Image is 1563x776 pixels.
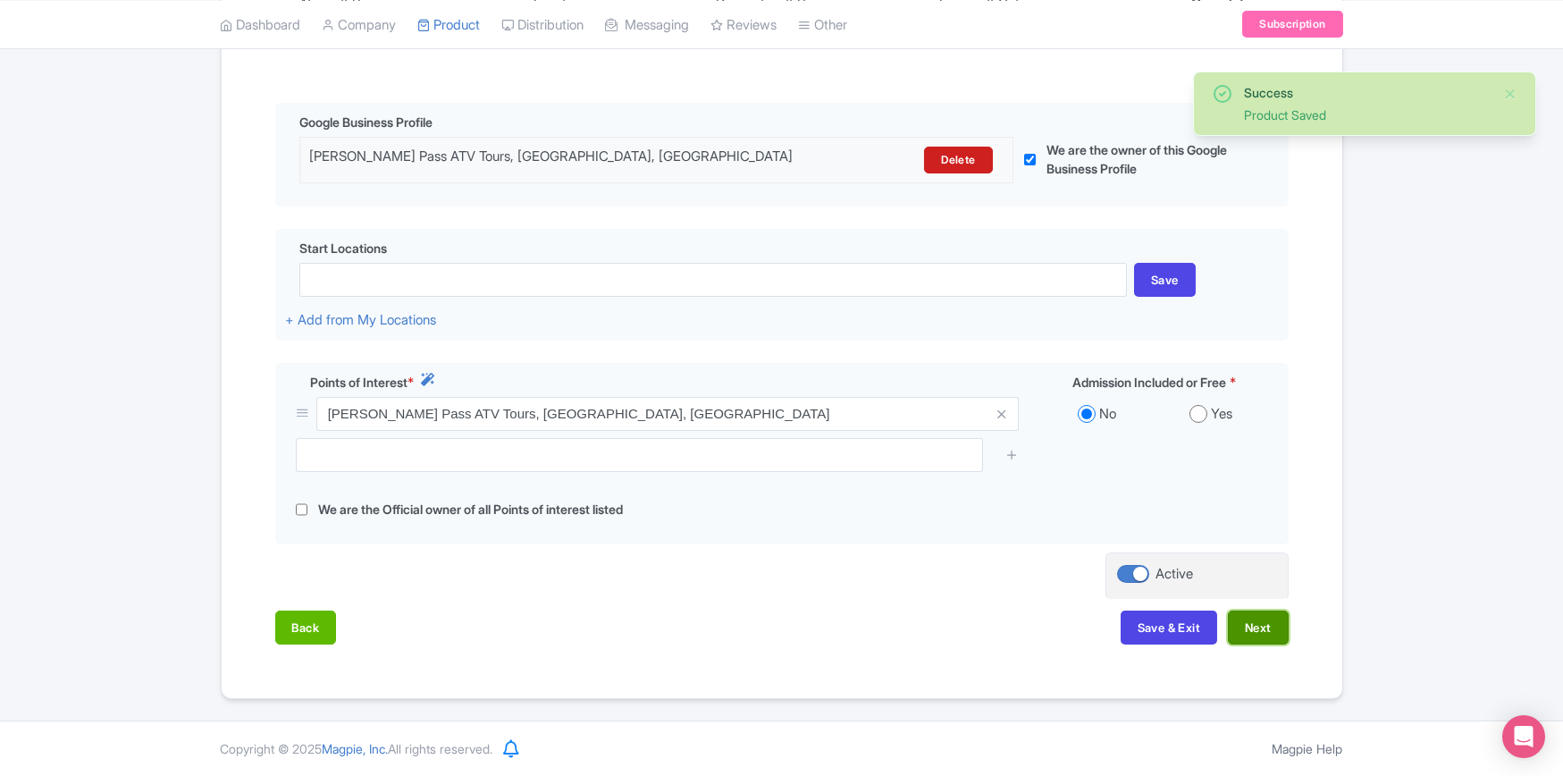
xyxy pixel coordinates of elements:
label: We are the owner of this Google Business Profile [1046,140,1244,178]
label: We are the Official owner of all Points of interest listed [318,500,623,520]
a: + Add from My Locations [285,311,436,328]
span: Magpie, Inc. [323,741,389,756]
div: Success [1244,83,1489,102]
div: Product Saved [1244,105,1489,124]
div: Save [1134,263,1196,297]
div: Copyright © 2025 All rights reserved. [210,739,504,758]
a: Subscription [1242,11,1342,38]
span: Admission Included or Free [1072,373,1226,392]
span: Google Business Profile [299,113,433,131]
a: Delete [924,147,992,173]
button: Next [1228,611,1289,645]
a: Magpie Help [1273,741,1343,756]
button: Save & Exit [1121,611,1217,645]
button: Close [1503,83,1517,105]
span: Points of Interest [310,373,408,392]
label: No [1099,404,1116,425]
div: Active [1156,564,1194,585]
span: Start Locations [299,239,387,257]
label: Yes [1211,404,1232,425]
button: Back [275,611,337,645]
div: Open Intercom Messenger [1502,715,1545,758]
div: [PERSON_NAME] Pass ATV Tours, [GEOGRAPHIC_DATA], [GEOGRAPHIC_DATA] [309,147,830,173]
